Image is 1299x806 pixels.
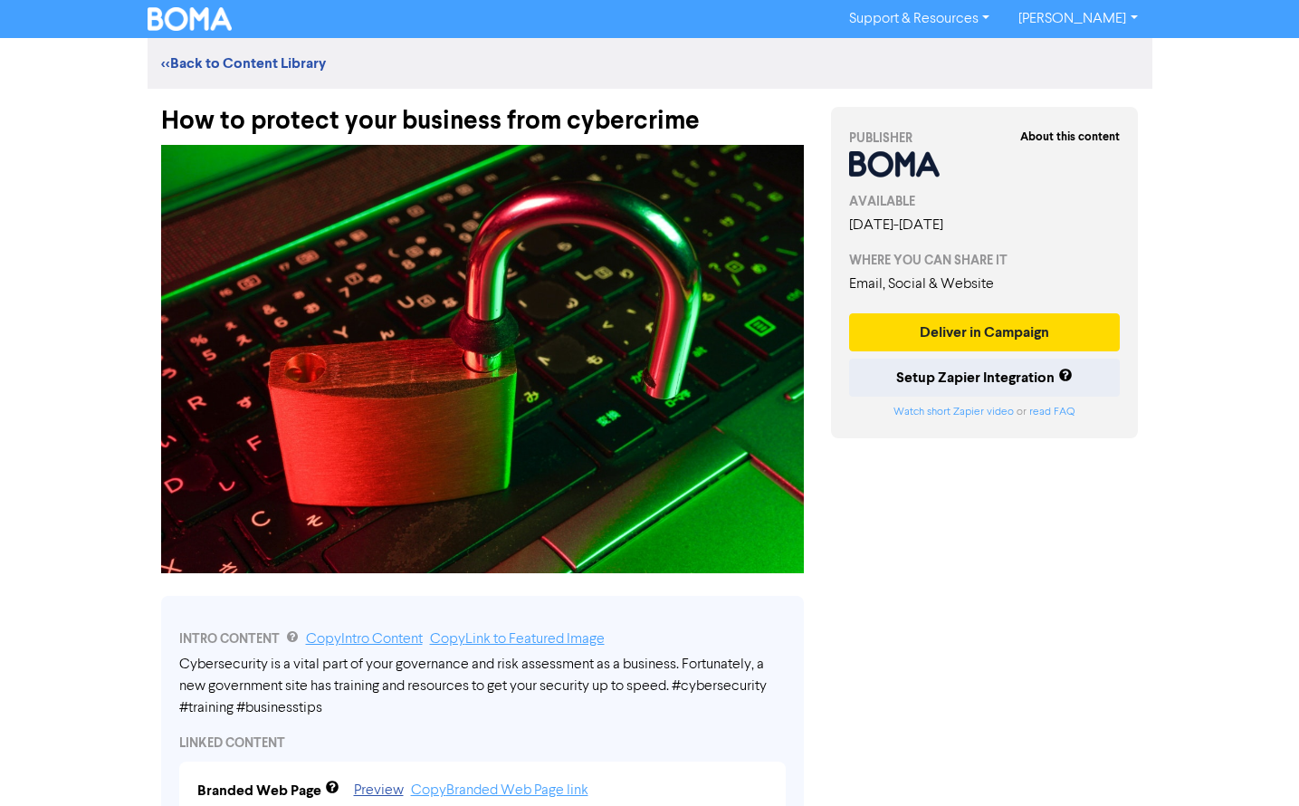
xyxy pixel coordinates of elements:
[411,783,588,798] a: Copy Branded Web Page link
[306,632,423,647] a: Copy Intro Content
[1029,407,1075,417] a: read FAQ
[893,407,1014,417] a: Watch short Zapier video
[354,783,404,798] a: Preview
[197,780,321,801] div: Branded Web Page
[835,5,1004,34] a: Support & Resources
[179,628,786,650] div: INTRO CONTENT
[849,215,1121,236] div: [DATE] - [DATE]
[849,359,1121,397] button: Setup Zapier Integration
[1208,719,1299,806] iframe: Chat Widget
[430,632,605,647] a: Copy Link to Featured Image
[161,54,326,72] a: <<Back to Content Library
[849,129,1121,148] div: PUBLISHER
[179,654,786,719] div: Cybersecurity is a vital part of your governance and risk assessment as a business. Fortunately, ...
[161,89,804,136] div: How to protect your business from cybercrime
[849,273,1121,295] div: Email, Social & Website
[849,404,1121,420] div: or
[849,313,1121,351] button: Deliver in Campaign
[1020,130,1120,144] strong: About this content
[1004,5,1151,34] a: [PERSON_NAME]
[148,7,233,31] img: BOMA Logo
[179,734,786,753] div: LINKED CONTENT
[849,251,1121,270] div: WHERE YOU CAN SHARE IT
[849,192,1121,211] div: AVAILABLE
